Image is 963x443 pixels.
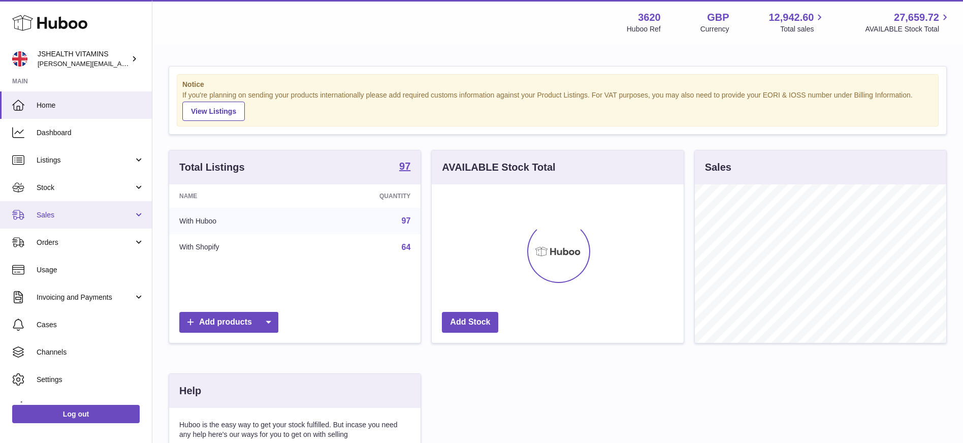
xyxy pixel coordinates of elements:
[38,49,129,69] div: JSHEALTH VITAMINS
[627,24,661,34] div: Huboo Ref
[179,312,278,333] a: Add products
[37,183,134,193] span: Stock
[37,375,144,385] span: Settings
[37,320,144,330] span: Cases
[37,210,134,220] span: Sales
[37,238,134,247] span: Orders
[638,11,661,24] strong: 3620
[179,420,410,439] p: Huboo is the easy way to get your stock fulfilled. But incase you need any help here's our ways f...
[38,59,204,68] span: [PERSON_NAME][EMAIL_ADDRESS][DOMAIN_NAME]
[169,208,305,234] td: With Huboo
[865,24,951,34] span: AVAILABLE Stock Total
[169,184,305,208] th: Name
[12,405,140,423] a: Log out
[768,11,814,24] span: 12,942.60
[865,11,951,34] a: 27,659.72 AVAILABLE Stock Total
[37,265,144,275] span: Usage
[442,312,498,333] a: Add Stock
[12,51,27,67] img: francesca@jshealthvitamins.com
[37,128,144,138] span: Dashboard
[182,80,933,89] strong: Notice
[37,155,134,165] span: Listings
[700,24,729,34] div: Currency
[768,11,825,34] a: 12,942.60 Total sales
[182,90,933,121] div: If you're planning on sending your products internationally please add required customs informati...
[707,11,729,24] strong: GBP
[705,161,731,174] h3: Sales
[37,293,134,302] span: Invoicing and Payments
[402,243,411,251] a: 64
[182,102,245,121] a: View Listings
[894,11,939,24] span: 27,659.72
[37,402,144,412] span: Returns
[780,24,825,34] span: Total sales
[37,101,144,110] span: Home
[402,216,411,225] a: 97
[442,161,555,174] h3: AVAILABLE Stock Total
[179,384,201,398] h3: Help
[399,161,410,173] a: 97
[399,161,410,171] strong: 97
[169,234,305,261] td: With Shopify
[305,184,421,208] th: Quantity
[179,161,245,174] h3: Total Listings
[37,347,144,357] span: Channels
